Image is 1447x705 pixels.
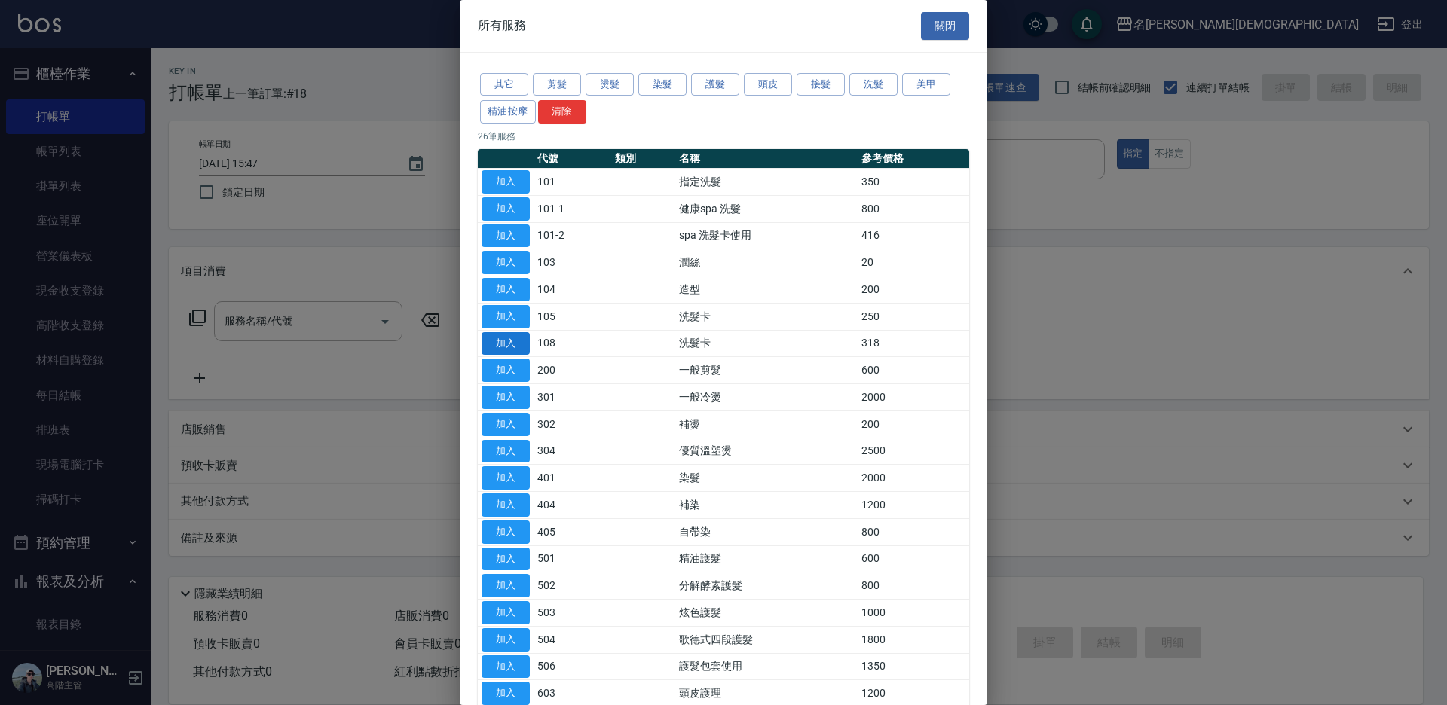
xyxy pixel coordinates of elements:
th: 參考價格 [858,149,969,169]
td: 502 [534,572,611,600]
button: 燙髮 [586,73,634,96]
td: 一般冷燙 [675,384,858,411]
td: 炫色護髮 [675,600,858,627]
td: 精油護髮 [675,545,858,572]
button: 加入 [482,251,530,274]
td: 潤絲 [675,249,858,276]
td: 2500 [858,438,969,465]
button: 接髮 [797,73,845,96]
td: 800 [858,195,969,222]
button: 加入 [482,601,530,624]
button: 加入 [482,278,530,301]
td: 1800 [858,626,969,653]
button: 加入 [482,197,530,221]
td: 自帶染 [675,518,858,545]
td: 405 [534,518,611,545]
td: 506 [534,653,611,680]
td: 350 [858,169,969,196]
td: 指定洗髮 [675,169,858,196]
td: 104 [534,276,611,304]
td: 416 [858,222,969,249]
td: 200 [858,276,969,304]
td: 101-2 [534,222,611,249]
td: 101-1 [534,195,611,222]
td: 1200 [858,492,969,519]
td: 護髮包套使用 [675,653,858,680]
td: 優質溫塑燙 [675,438,858,465]
button: 護髮 [691,73,739,96]
td: 103 [534,249,611,276]
td: 200 [534,357,611,384]
td: 造型 [675,276,858,304]
td: 健康spa 洗髮 [675,195,858,222]
td: 600 [858,357,969,384]
td: 800 [858,518,969,545]
button: 加入 [482,520,530,544]
td: 200 [858,410,969,438]
button: 加入 [482,359,530,382]
td: 600 [858,545,969,572]
td: 染髮 [675,465,858,492]
td: 洗髮卡 [675,303,858,330]
button: 加入 [482,332,530,356]
button: 加入 [482,682,530,705]
td: 1000 [858,600,969,627]
button: 加入 [482,440,530,463]
button: 頭皮 [744,73,792,96]
button: 加入 [482,548,530,571]
td: 補燙 [675,410,858,438]
th: 類別 [611,149,675,169]
button: 清除 [538,100,586,124]
td: 一般剪髮 [675,357,858,384]
button: 加入 [482,224,530,248]
button: 美甲 [902,73,950,96]
td: 302 [534,410,611,438]
button: 加入 [482,170,530,194]
td: 108 [534,330,611,357]
th: 代號 [534,149,611,169]
button: 染髮 [638,73,687,96]
td: 304 [534,438,611,465]
button: 其它 [480,73,528,96]
td: 501 [534,545,611,572]
button: 加入 [482,628,530,652]
button: 精油按摩 [480,100,536,124]
td: 歌德式四段護髮 [675,626,858,653]
span: 所有服務 [478,18,526,33]
td: 318 [858,330,969,357]
td: 301 [534,384,611,411]
td: 1350 [858,653,969,680]
button: 加入 [482,466,530,490]
td: 800 [858,572,969,600]
button: 加入 [482,386,530,409]
p: 26 筆服務 [478,130,969,143]
td: 2000 [858,384,969,411]
button: 關閉 [921,12,969,40]
td: 503 [534,600,611,627]
button: 加入 [482,413,530,436]
button: 加入 [482,655,530,679]
th: 名稱 [675,149,858,169]
td: 401 [534,465,611,492]
button: 剪髮 [533,73,581,96]
td: 補染 [675,492,858,519]
td: 250 [858,303,969,330]
td: 105 [534,303,611,330]
td: 20 [858,249,969,276]
td: 101 [534,169,611,196]
td: 分解酵素護髮 [675,572,858,600]
td: 504 [534,626,611,653]
button: 加入 [482,305,530,328]
td: spa 洗髮卡使用 [675,222,858,249]
button: 加入 [482,574,530,597]
td: 洗髮卡 [675,330,858,357]
td: 404 [534,492,611,519]
td: 2000 [858,465,969,492]
button: 洗髮 [849,73,898,96]
button: 加入 [482,493,530,517]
